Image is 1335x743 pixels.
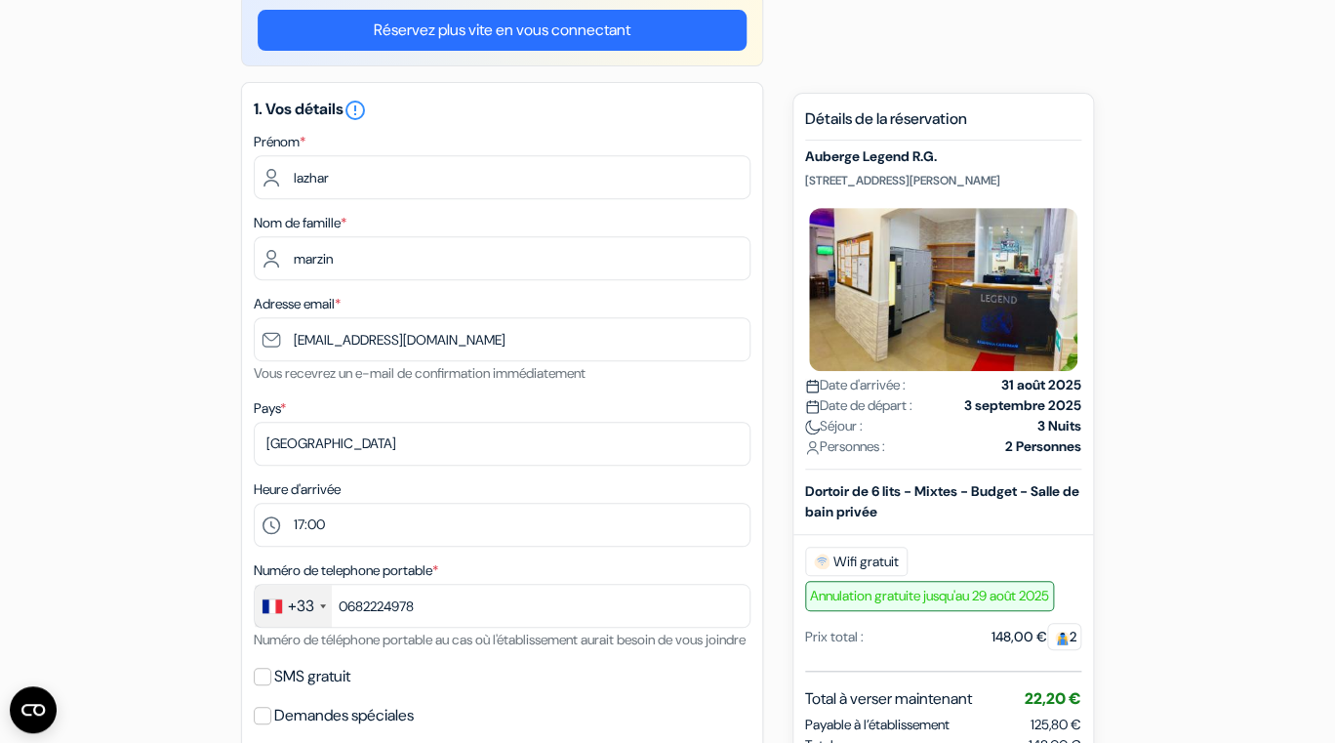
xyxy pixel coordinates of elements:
[274,702,414,729] label: Demandes spéciales
[805,436,885,457] span: Personnes :
[254,213,346,233] label: Nom de famille
[254,99,750,122] h5: 1. Vos détails
[1025,688,1081,709] span: 22,20 €
[254,132,305,152] label: Prénom
[805,148,1081,165] h5: Auberge Legend R.G.
[254,584,750,628] input: 6 12 34 56 78
[805,715,950,735] span: Payable à l’établissement
[255,585,332,627] div: France: +33
[254,479,341,500] label: Heure d'arrivée
[805,416,863,436] span: Séjour :
[254,631,746,648] small: Numéro de téléphone portable au cas où l'établissement aurait besoin de vous joindre
[1055,631,1070,645] img: guest.svg
[805,395,912,416] span: Date de départ :
[254,317,750,361] input: Entrer adresse e-mail
[814,554,829,569] img: free_wifi.svg
[274,663,350,690] label: SMS gratuit
[805,482,1079,520] b: Dortoir de 6 lits - Mixtes - Budget - Salle de bain privée
[258,10,747,51] a: Réservez plus vite en vous connectant
[805,440,820,455] img: user_icon.svg
[344,99,367,122] i: error_outline
[254,236,750,280] input: Entrer le nom de famille
[1001,375,1081,395] strong: 31 août 2025
[288,595,314,618] div: +33
[344,99,367,119] a: error_outline
[991,627,1081,647] div: 148,00 €
[964,395,1081,416] strong: 3 septembre 2025
[805,547,908,576] span: Wifi gratuit
[254,398,286,419] label: Pays
[1047,623,1081,650] span: 2
[1031,716,1081,733] span: 125,80 €
[1005,436,1081,457] strong: 2 Personnes
[805,379,820,393] img: calendar.svg
[254,364,586,382] small: Vous recevrez un e-mail de confirmation immédiatement
[10,686,57,733] button: Ouvrir le widget CMP
[805,420,820,434] img: moon.svg
[805,109,1081,141] h5: Détails de la réservation
[805,399,820,414] img: calendar.svg
[805,687,972,711] span: Total à verser maintenant
[805,173,1081,188] p: [STREET_ADDRESS][PERSON_NAME]
[254,155,750,199] input: Entrez votre prénom
[254,294,341,314] label: Adresse email
[805,375,906,395] span: Date d'arrivée :
[1037,416,1081,436] strong: 3 Nuits
[805,627,864,647] div: Prix total :
[254,560,438,581] label: Numéro de telephone portable
[805,581,1054,611] span: Annulation gratuite jusqu'au 29 août 2025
